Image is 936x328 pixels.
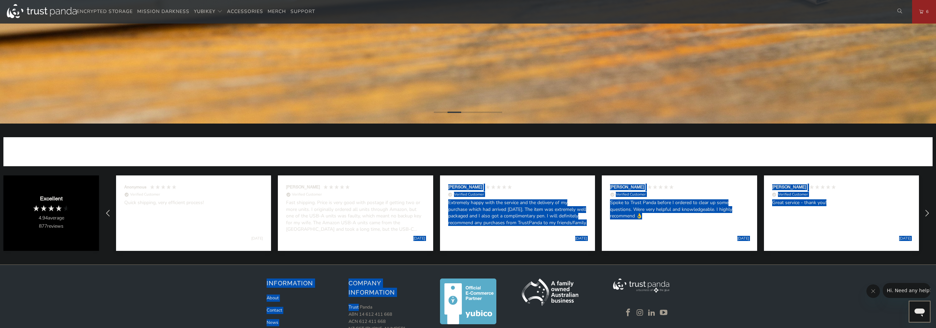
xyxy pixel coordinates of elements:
li: Page dot 1 [434,112,448,113]
div: Excellent [40,195,62,202]
a: Contact [267,307,282,313]
span: YubiKey [194,8,215,15]
a: Accessories [227,4,263,20]
div: 5 Stars [809,184,838,191]
div: Verified Customer [778,192,808,197]
div: [PERSON_NAME] [610,184,644,190]
summary: YubiKey [194,4,223,20]
div: Verified Customer [454,192,484,197]
a: Mission Darkness [137,4,189,20]
a: Merch [268,4,286,20]
li: Page dot 3 [461,112,475,113]
img: Trust Panda Australia [7,4,77,18]
div: Verified Customer [130,192,160,197]
span: 877 [39,223,47,229]
div: Fast shipping. Price is very good with postage if getting two or more units. I originally ordered... [286,199,425,233]
a: News [267,319,278,326]
div: Quick shipping, very efficient process! [124,199,263,206]
div: 5 Stars [485,184,514,191]
a: Trust Panda Australia on LinkedIn [647,309,657,317]
div: average [39,215,64,222]
div: Great service - thank you! [772,199,911,206]
div: [DATE] [575,236,587,241]
li: Page dot 5 [488,112,502,113]
div: REVIEWS.io Carousel Scroll Left [100,205,116,222]
div: Verified Customer [616,192,646,197]
div: Spoke to Trust Panda before I ordered to clear up some questions. Were very helpful and knowledge... [610,199,749,219]
li: Page dot 4 [475,112,488,113]
div: Extremely happy with the service and the delivery of my purchase which had arrived [DATE]. The it... [448,199,587,226]
span: Mission Darkness [137,8,189,15]
div: [PERSON_NAME] [448,184,482,190]
iframe: Reviews Widget [3,137,933,166]
div: [DATE] [413,236,425,241]
span: 6 [923,8,929,15]
a: Trust Panda Australia on Instagram [635,309,645,317]
div: 5 Stars [323,184,352,191]
div: 5 Stars [647,184,676,191]
div: 4.94 Stars [32,204,70,212]
div: Verified Customer [292,192,322,197]
span: Merch [268,8,286,15]
div: Anonymous [124,184,146,190]
a: Trust Panda Australia on YouTube [658,309,669,317]
div: [DATE] [251,236,263,241]
span: Encrypted Storage [77,8,133,15]
div: [PERSON_NAME] [772,184,806,190]
a: Encrypted Storage [77,4,133,20]
div: [PERSON_NAME] [286,184,320,190]
div: [DATE] [899,236,911,241]
span: Accessories [227,8,263,15]
a: Trust Panda Australia on Facebook [623,309,633,317]
nav: Translation missing: en.navigation.header.main_nav [77,4,315,20]
iframe: Close message [866,284,880,298]
div: [DATE] [737,236,749,241]
iframe: Message from company [883,283,931,298]
span: Support [290,8,315,15]
span: 4.94 [39,215,48,221]
iframe: Button to launch messaging window [909,301,931,323]
div: REVIEWS.io Carousel Scroll Right [919,205,935,222]
a: Support [290,4,315,20]
span: Hi. Need any help? [4,5,49,10]
li: Page dot 2 [448,112,461,113]
a: About [267,295,279,301]
div: reviews [39,223,63,230]
div: 5 Stars [150,184,179,191]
